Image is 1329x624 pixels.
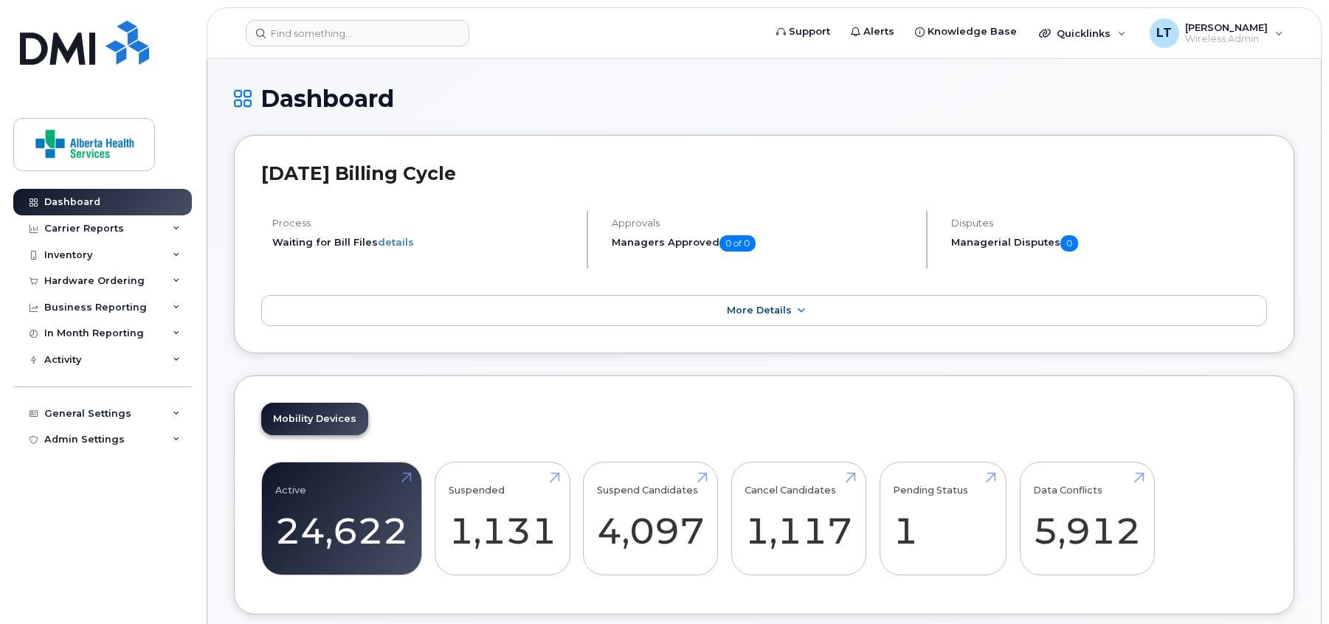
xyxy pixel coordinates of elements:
a: Suspend Candidates 4,097 [597,470,705,567]
a: Active 24,622 [275,470,408,567]
a: Data Conflicts 5,912 [1033,470,1141,567]
h5: Managerial Disputes [951,235,1267,252]
a: Cancel Candidates 1,117 [745,470,852,567]
h4: Process [272,218,574,229]
h2: [DATE] Billing Cycle [261,162,1267,184]
span: 0 [1060,235,1078,252]
h5: Managers Approved [612,235,914,252]
h4: Approvals [612,218,914,229]
li: Waiting for Bill Files [272,235,574,249]
a: details [378,236,414,248]
a: Mobility Devices [261,403,368,435]
span: More Details [727,305,792,316]
a: Suspended 1,131 [449,470,556,567]
h4: Disputes [951,218,1267,229]
span: 0 of 0 [719,235,756,252]
h1: Dashboard [234,86,1294,111]
a: Pending Status 1 [893,470,993,567]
